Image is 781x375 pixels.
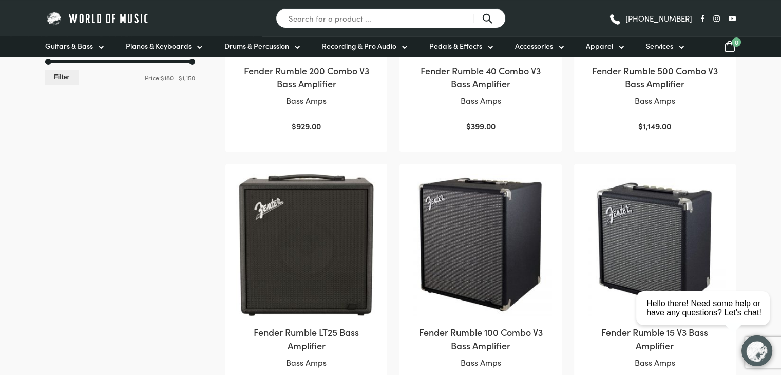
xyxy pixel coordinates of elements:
input: Search for a product ... [276,8,506,28]
h2: Fender Rumble 500 Combo V3 Bass Amplifier [584,64,726,90]
p: Bass Amps [236,356,377,369]
bdi: 929.00 [292,120,321,132]
span: Guitars & Bass [45,41,93,51]
h2: Fender Rumble 100 Combo V3 Bass Amplifier [410,326,551,351]
span: 0 [732,38,741,47]
img: Fender Rumble LT25 Bass Amp front [236,174,377,315]
span: [PHONE_NUMBER] [625,14,692,22]
a: [PHONE_NUMBER] [608,11,692,26]
span: Accessories [515,41,553,51]
p: Bass Amps [410,94,551,107]
span: Drums & Percussion [224,41,289,51]
span: Recording & Pro Audio [322,41,396,51]
h2: Fender Rumble 200 Combo V3 Bass Amplifier [236,64,377,90]
iframe: Chat with our support team [632,262,781,375]
span: $ [466,120,470,132]
h2: Fender Rumble 40 Combo V3 Bass Amplifier [410,64,551,90]
span: $ [292,120,296,132]
span: Apparel [586,41,613,51]
bdi: 1,149.00 [638,120,671,132]
div: Price: — [45,70,195,85]
span: Services [646,41,673,51]
h2: Fender Rumble 15 V3 Bass Amplifier [584,326,726,351]
span: $180 [161,73,174,82]
h2: Fender Rumble LT25 Bass Amplifier [236,326,377,351]
button: Filter [45,70,79,85]
bdi: 399.00 [466,120,495,132]
img: Fender Rumble 15 V3 Bass Amplifier [584,174,726,315]
p: Bass Amps [584,94,726,107]
p: Bass Amps [410,356,551,369]
img: World of Music [45,10,150,26]
span: $1,150 [179,73,195,82]
span: $ [638,120,643,132]
span: Pedals & Effects [429,41,482,51]
img: Fender Rumble 100 Combo V3 Bass Amplifier [410,174,551,315]
p: Bass Amps [236,94,377,107]
span: Pianos & Keyboards [126,41,192,51]
p: Bass Amps [584,356,726,369]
